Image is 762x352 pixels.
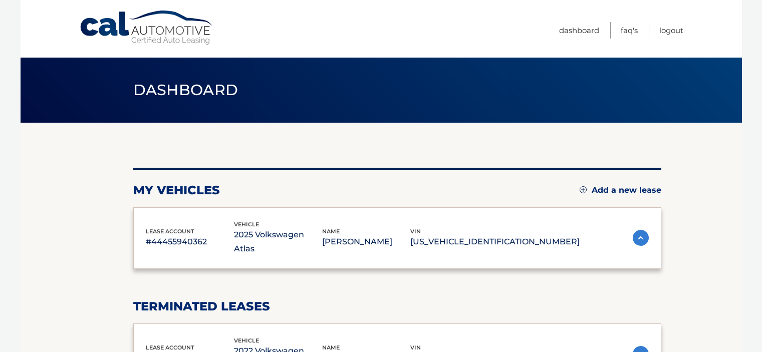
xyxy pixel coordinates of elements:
p: [US_VEHICLE_IDENTIFICATION_NUMBER] [410,235,580,249]
span: vehicle [234,337,259,344]
a: Add a new lease [580,185,661,195]
h2: terminated leases [133,299,661,314]
span: vin [410,344,421,351]
span: vehicle [234,221,259,228]
a: Dashboard [559,22,599,39]
span: vin [410,228,421,235]
h2: my vehicles [133,183,220,198]
span: Dashboard [133,81,238,99]
a: Cal Automotive [79,10,214,46]
span: name [322,344,340,351]
span: lease account [146,228,194,235]
p: 2025 Volkswagen Atlas [234,228,322,256]
a: FAQ's [621,22,638,39]
span: lease account [146,344,194,351]
a: Logout [659,22,683,39]
span: name [322,228,340,235]
p: #44455940362 [146,235,234,249]
img: add.svg [580,186,587,193]
img: accordion-active.svg [633,230,649,246]
p: [PERSON_NAME] [322,235,410,249]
